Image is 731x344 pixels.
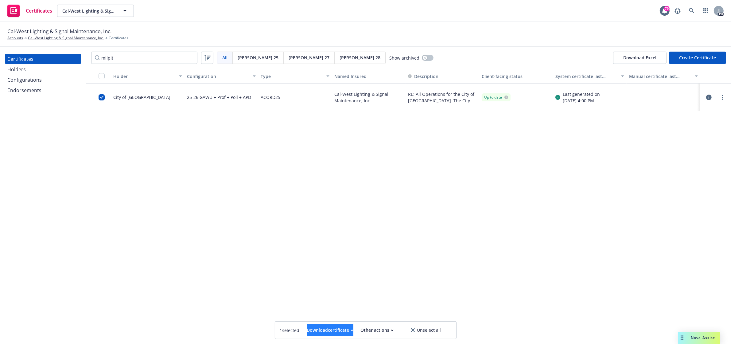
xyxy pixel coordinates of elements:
[627,69,700,84] button: Manual certificate last generated
[691,335,715,340] span: Nova Assist
[629,94,698,100] div: -
[332,69,406,84] button: Named Insured
[5,2,55,19] a: Certificates
[613,52,667,64] button: Download Excel
[389,55,419,61] span: Show archived
[57,5,134,17] button: Cal-West Lighting & Signal Maintenance, Inc.
[185,69,258,84] button: Configuration
[408,91,477,104] button: RE: All Operations for the City of [GEOGRAPHIC_DATA]. The City of [GEOGRAPHIC_DATA], its officers...
[553,69,627,84] button: System certificate last generated
[99,73,105,79] input: Select all
[113,73,175,80] div: Holder
[28,35,104,41] a: Cal-West Lighting & Signal Maintenance, Inc.
[7,64,26,74] div: Holders
[289,54,329,61] span: [PERSON_NAME] 27
[669,52,726,64] button: Create Certificate
[629,73,691,80] div: Manual certificate last generated
[238,54,278,61] span: [PERSON_NAME] 25
[5,64,81,74] a: Holders
[408,73,438,80] button: Description
[261,73,323,80] div: Type
[62,8,115,14] span: Cal-West Lighting & Signal Maintenance, Inc.
[700,5,712,17] a: Switch app
[91,52,197,64] input: Filter by keyword
[5,54,81,64] a: Certificates
[280,327,300,334] span: 1 selected
[664,6,670,11] div: 79
[719,94,726,101] a: more
[332,84,406,111] div: Cal-West Lighting & Signal Maintenance, Inc.
[401,324,451,336] button: Unselect all
[340,54,380,61] span: [PERSON_NAME] 28
[187,73,249,80] div: Configuration
[334,73,403,80] div: Named Insured
[417,328,441,332] span: Unselect all
[5,85,81,95] a: Endorsements
[678,332,720,344] button: Nova Assist
[484,95,508,100] div: Up to date
[5,75,81,85] a: Configurations
[307,324,353,336] div: Download certificate
[361,324,394,336] button: Other actions
[479,69,553,84] button: Client-facing status
[7,75,42,85] div: Configurations
[678,332,686,344] div: Drag to move
[99,94,105,100] input: Toggle Row Selected
[7,35,23,41] a: Accounts
[258,69,332,84] button: Type
[307,324,353,336] button: Downloadcertificate
[111,69,185,84] button: Holder
[222,54,227,61] span: All
[563,91,600,97] div: Last generated on
[482,73,550,80] div: Client-facing status
[113,94,170,100] div: City of [GEOGRAPHIC_DATA]
[563,97,600,104] div: [DATE] 4:00 PM
[109,35,128,41] span: Certificates
[187,87,251,107] div: 25-26 GAWU + Prof + Poll + APD
[261,87,280,107] div: ACORD25
[555,73,617,80] div: System certificate last generated
[26,8,52,13] span: Certificates
[7,27,111,35] span: Cal-West Lighting & Signal Maintenance, Inc.
[686,5,698,17] a: Search
[7,54,33,64] div: Certificates
[7,85,41,95] div: Endorsements
[671,5,684,17] a: Report a Bug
